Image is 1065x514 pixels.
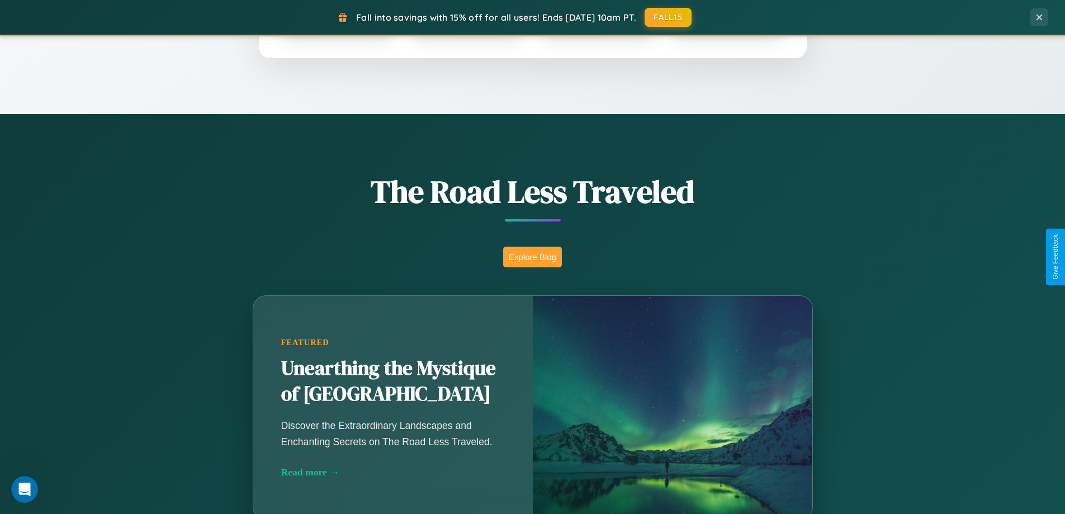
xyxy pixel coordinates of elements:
div: Featured [281,338,505,347]
div: Read more → [281,466,505,478]
button: FALL15 [645,8,692,27]
div: Give Feedback [1052,234,1059,280]
button: Explore Blog [503,247,562,267]
h2: Unearthing the Mystique of [GEOGRAPHIC_DATA] [281,356,505,407]
iframe: Intercom live chat [11,476,38,503]
span: Fall into savings with 15% off for all users! Ends [DATE] 10am PT. [356,12,636,23]
h1: The Road Less Traveled [197,170,868,213]
p: Discover the Extraordinary Landscapes and Enchanting Secrets on The Road Less Traveled. [281,418,505,449]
